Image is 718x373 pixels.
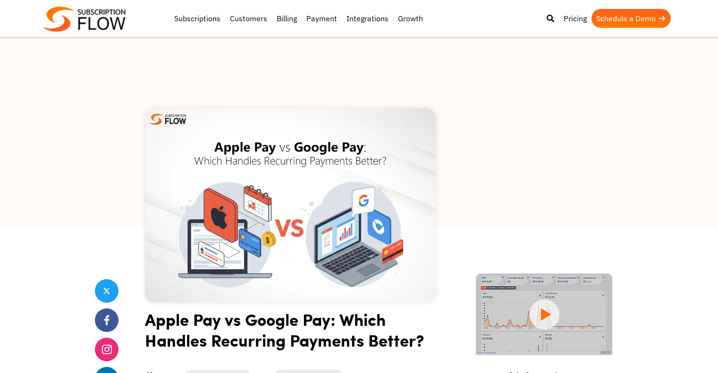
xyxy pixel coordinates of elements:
h1: Apple Pay vs Google Pay: Which Handles Recurring Payments Better? [145,309,436,357]
a: Customers [225,9,272,28]
img: intro video [476,274,612,355]
a: Pricing [559,9,591,28]
a: Payment [302,9,342,28]
img: Subscriptionflow [43,7,126,32]
a: Billing [272,9,302,28]
img: Apple Pay vs Google Pay [145,108,436,302]
a: Integrations [342,9,393,28]
a: Schedule a Demo [591,9,671,28]
a: Growth [393,9,428,28]
a: Subscriptions [169,9,225,28]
